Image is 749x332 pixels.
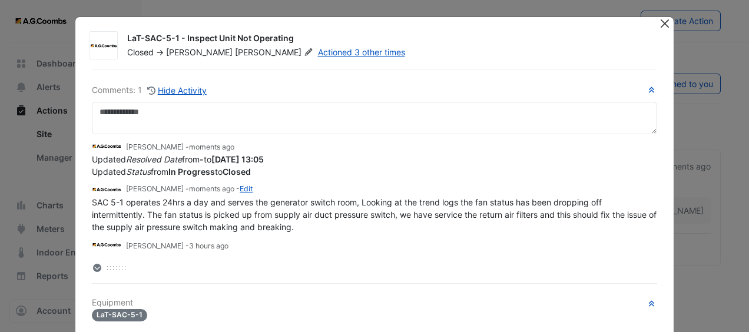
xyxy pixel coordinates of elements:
em: Status [126,167,151,177]
span: Updated from to [92,154,264,164]
img: AG Coombs [92,238,121,251]
span: SAC 5-1 operates 24hrs a day and serves the generator switch room, Looking at the trend logs the ... [92,197,659,232]
img: AG Coombs [92,183,121,196]
span: 2025-08-27 13:05:26 [189,142,234,151]
small: [PERSON_NAME] - [126,241,228,251]
img: AG Coombs [92,140,121,152]
span: 2025-08-27 10:18:30 [189,241,228,250]
span: 2025-08-27 13:05:24 [189,184,234,193]
small: [PERSON_NAME] - - [126,184,253,194]
button: Hide Activity [147,84,207,97]
span: LaT-SAC-5-1 [92,309,147,321]
h6: Equipment [92,298,657,308]
strong: Closed [223,167,251,177]
span: -> [156,47,164,57]
button: Close [659,17,671,29]
fa-layers: More [92,264,102,272]
div: LaT-SAC-5-1 - Inspect Unit Not Operating [127,32,645,47]
small: [PERSON_NAME] - [126,142,234,152]
strong: 2025-08-27 13:05:26 [211,154,264,164]
div: Comments: 1 [92,84,207,97]
img: AG Coombs [90,40,117,52]
strong: In Progress [168,167,215,177]
span: [PERSON_NAME] [235,47,315,58]
span: Updated from to [92,167,251,177]
span: Closed [127,47,154,57]
a: Edit [240,184,253,193]
span: [PERSON_NAME] [166,47,233,57]
strong: - [200,154,204,164]
em: Resolved Date [126,154,182,164]
a: Actioned 3 other times [318,47,405,57]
